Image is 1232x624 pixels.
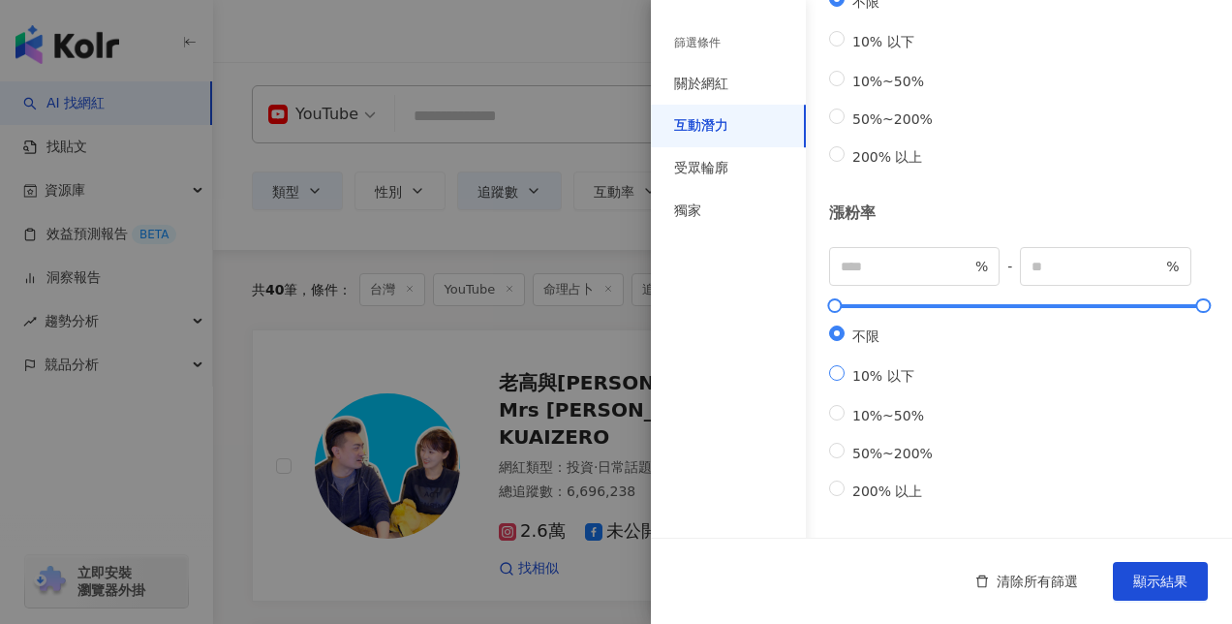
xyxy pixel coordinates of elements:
span: delete [975,575,989,588]
span: 清除所有篩選 [997,574,1078,589]
div: 受眾輪廓 [674,159,728,178]
button: 顯示結果 [1113,562,1208,601]
span: 50%~200% [845,446,940,461]
span: % [975,256,988,277]
span: % [1166,256,1179,277]
span: 10%~50% [845,74,932,89]
div: 篩選條件 [674,35,721,51]
div: 關於網紅 [674,75,728,94]
span: 200% 以上 [845,484,930,499]
span: 50%~200% [845,111,940,127]
button: 清除所有篩選 [956,562,1097,601]
span: 不限 [845,328,887,344]
span: 10% 以下 [845,34,922,49]
div: 互動潛力 [674,116,728,136]
span: - [1000,256,1020,277]
span: 200% 以上 [845,149,930,165]
div: 獨家 [674,202,701,221]
span: 10%~50% [845,408,932,423]
div: 漲粉率 [829,203,1209,224]
span: 顯示結果 [1133,574,1187,589]
span: 10% 以下 [845,368,922,384]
